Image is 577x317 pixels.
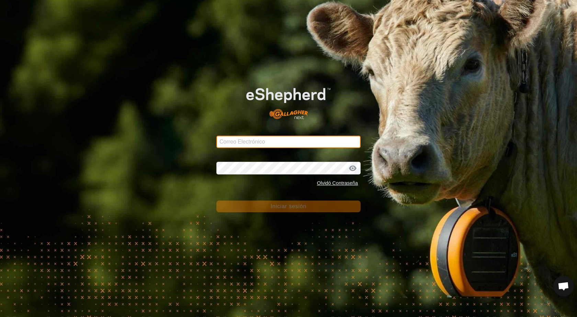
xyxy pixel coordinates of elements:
[553,276,574,296] div: Chat abierto
[216,136,361,148] input: Correo Electrónico
[231,76,346,125] img: Logotipo de eShepherd
[317,180,358,186] a: Olvidó Contraseña
[216,201,361,212] button: Iniciar sesión
[271,203,307,209] font: Iniciar sesión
